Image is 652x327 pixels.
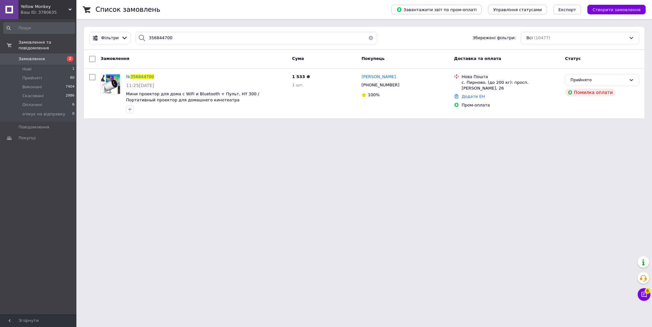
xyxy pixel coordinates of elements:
[18,124,49,130] span: Повідомлення
[462,102,560,108] div: Пром-оплата
[22,93,44,99] span: Скасовані
[534,35,550,40] span: (10477)
[365,32,377,44] button: Очистить
[70,75,74,81] span: 80
[22,111,65,117] span: очікує на відправку
[126,91,259,102] a: Мини проектор для дома с WiFi и Bluetooth + Пульт, HY 300 / Портативный проектор для домашнего ки...
[72,102,74,108] span: 6
[592,7,641,12] span: Створити замовлення
[22,75,42,81] span: Прийняті
[22,66,32,72] span: Нові
[361,56,385,61] span: Покупець
[565,56,581,61] span: Статус
[21,4,68,10] span: Yellow Monkey
[361,83,399,87] span: [PHONE_NUMBER]
[462,80,560,91] div: с. Пирново, (до 200 кг): просп. [PERSON_NAME], 26
[126,74,154,79] a: №356844700
[553,5,581,14] button: Експорт
[131,74,154,79] span: 356844700
[18,56,45,62] span: Замовлення
[22,84,42,90] span: Виконані
[66,93,74,99] span: 2986
[565,89,615,96] div: Помилка оплати
[488,5,547,14] button: Управління статусами
[72,66,74,72] span: 1
[292,83,303,87] span: 1 шт.
[526,35,533,41] span: Всі
[3,22,75,34] input: Пошук
[368,92,379,97] span: 100%
[18,40,76,51] span: Замовлення та повідомлення
[473,35,516,41] span: Збережені фільтри:
[361,74,396,79] span: [PERSON_NAME]
[101,35,119,41] span: Фільтри
[570,77,626,84] div: Прийнято
[462,74,560,80] div: Нова Пошта
[101,56,129,61] span: Замовлення
[462,94,485,99] a: Додати ЕН
[558,7,576,12] span: Експорт
[292,74,310,79] span: 1 533 ₴
[361,74,396,80] a: [PERSON_NAME]
[581,7,646,12] a: Створити замовлення
[645,288,650,294] span: 6
[292,56,304,61] span: Cума
[638,288,650,301] button: Чат з покупцем6
[126,83,154,88] span: 11:25[DATE]
[454,56,501,61] span: Доставка та оплата
[67,56,73,62] span: 2
[136,32,377,44] input: Пошук за номером замовлення, ПІБ покупця, номером телефону, Email, номером накладної
[96,6,160,13] h1: Список замовлень
[396,7,477,12] span: Завантажити звіт по пром-оплаті
[72,111,74,117] span: 0
[66,84,74,90] span: 7404
[126,74,131,79] span: №
[391,5,482,14] button: Завантажити звіт по пром-оплаті
[587,5,646,14] button: Створити замовлення
[18,135,36,141] span: Покупці
[493,7,542,12] span: Управління статусами
[22,102,42,108] span: Оплачені
[21,10,76,15] div: Ваш ID: 3780635
[101,74,121,94] img: Фото товару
